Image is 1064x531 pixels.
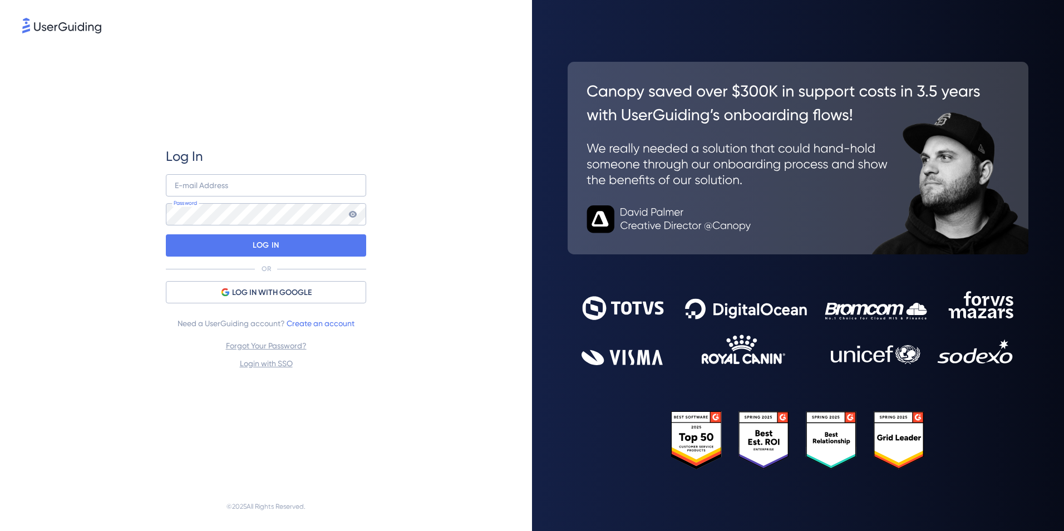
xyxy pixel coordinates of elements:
span: Need a UserGuiding account? [178,317,354,330]
img: 9302ce2ac39453076f5bc0f2f2ca889b.svg [582,291,1014,365]
p: LOG IN [253,237,279,254]
input: example@company.com [166,174,366,196]
img: 26c0aa7c25a843aed4baddd2b5e0fa68.svg [568,62,1028,254]
img: 8faab4ba6bc7696a72372aa768b0286c.svg [22,18,101,33]
p: OR [262,264,271,273]
span: © 2025 All Rights Reserved. [226,500,306,513]
span: Log In [166,147,203,165]
a: Forgot Your Password? [226,341,307,350]
a: Login with SSO [240,359,293,368]
span: LOG IN WITH GOOGLE [232,286,312,299]
a: Create an account [287,319,354,328]
img: 25303e33045975176eb484905ab012ff.svg [671,411,924,469]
